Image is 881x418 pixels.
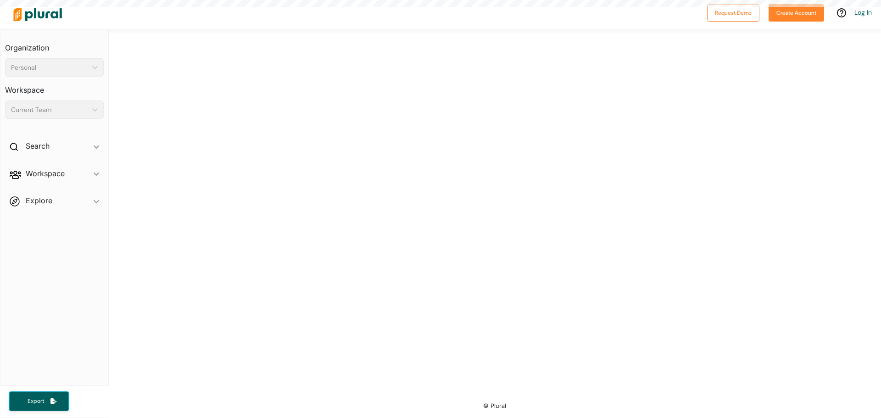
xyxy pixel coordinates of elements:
[483,402,506,409] small: © Plural
[5,77,104,97] h3: Workspace
[769,7,824,17] a: Create Account
[11,105,89,115] div: Current Team
[854,8,872,17] a: Log In
[26,141,50,151] h2: Search
[11,63,89,72] div: Personal
[5,34,104,55] h3: Organization
[9,391,69,411] button: Export
[21,397,50,405] span: Export
[769,4,824,22] button: Create Account
[707,4,759,22] button: Request Demo
[707,7,759,17] a: Request Demo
